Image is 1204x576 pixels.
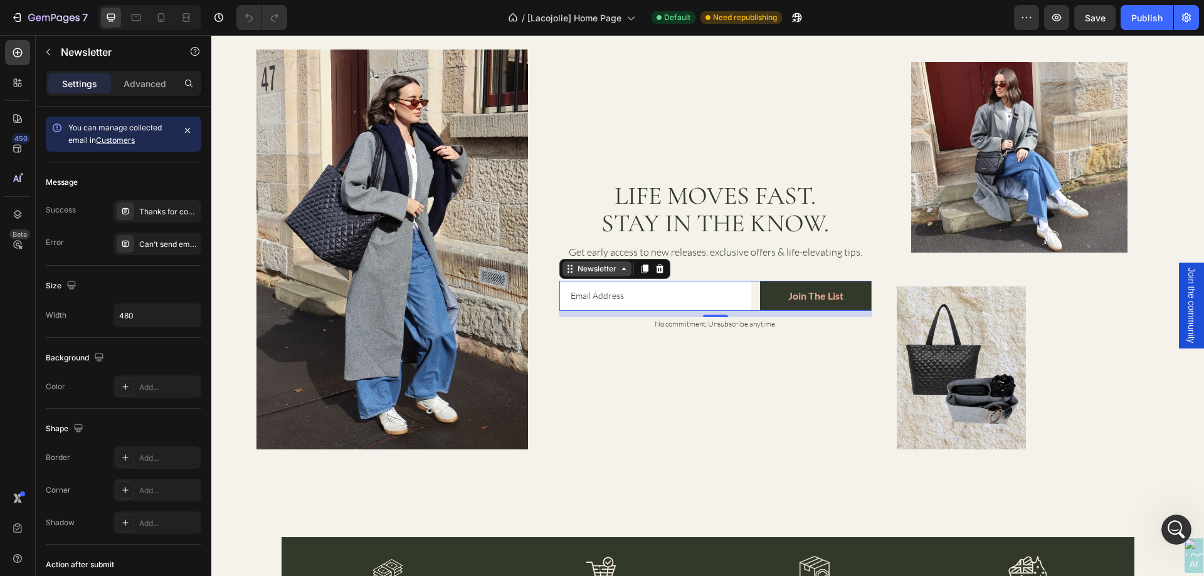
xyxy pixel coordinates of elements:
div: Add... [139,485,198,496]
span: [Lacojolie] Home Page [527,11,621,24]
div: Add... [139,518,198,529]
div: Size [46,278,79,295]
button: Save [1074,5,1116,30]
input: Auto [114,304,201,327]
button: Publish [1121,5,1173,30]
div: Border [46,452,70,463]
button: Join the list [549,246,660,276]
span: Need republishing [713,12,777,23]
div: Beta [9,229,30,239]
div: Shadow [46,517,75,528]
input: Email Address [348,246,540,275]
img: gempages_571843194443007128-a699fa5c-2906-488b-b109-7b5525c025b5.jpg [685,251,815,414]
div: Newsletter [364,228,408,239]
iframe: To enrich screen reader interactions, please activate Accessibility in Grammarly extension settings [211,35,1204,576]
div: Background [46,350,107,367]
img: gempages_571843194443007128-d677fb60-cb17-464d-84ac-f4d699404c38.svg [588,521,618,551]
p: Advanced [124,77,166,90]
div: Success [46,204,76,216]
div: Can’t send email. Please try again later. [139,239,198,250]
span: / [522,11,525,24]
div: Add... [139,382,198,393]
img: gempages_571843194443007128-b85f68f6-7785-4457-aa3f-fae1da58c992.svg [375,521,405,551]
div: 450 [12,134,30,144]
div: Message [46,177,78,188]
p: No commitment. Unsubscribe anytime. [443,283,565,295]
div: Error [46,237,64,248]
span: Save [1085,13,1106,23]
div: Shape [46,421,86,437]
iframe: Intercom live chat [1161,515,1191,545]
p: 7 [82,10,88,25]
img: gempages_571843194443007128-851ec2c2-fb84-4fd7-b7b7-31b3a69b37d8.svg [797,521,835,551]
div: Add... [139,453,198,464]
img: gempages_571843194443007128-a2178ff4-4398-4d30-81b4-9c5a4e903e84.jpg [700,27,916,217]
div: Thanks for contacting us. We'll get back to you as soon as possible. [139,206,198,217]
div: Join the list [577,253,632,268]
p: Newsletter [61,45,167,60]
p: Settings [62,77,97,90]
a: Customers [96,135,135,145]
div: Publish [1131,11,1163,24]
div: Action after submit [46,559,114,570]
img: gempages_571843194443007128-9097c3fa-bbd4-4359-b157-632c3550df81.jpg [45,14,317,414]
p: Get early access to new releases, exclusive offers & life-elevating tips. [357,209,651,224]
span: Default [664,12,690,23]
span: You can manage collected email in [68,123,162,145]
img: gempages_571843194443007128-3a29080d-98b1-40a0-8f44-7a7bd016cb9b.svg [162,521,192,551]
h2: Life Moves Fast. Stay in the Know. [389,145,619,203]
div: Corner [46,484,71,496]
div: Color [46,381,65,392]
button: 7 [5,5,93,30]
div: Width [46,310,66,321]
span: Join the community [974,233,986,308]
div: Undo/Redo [236,5,287,30]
